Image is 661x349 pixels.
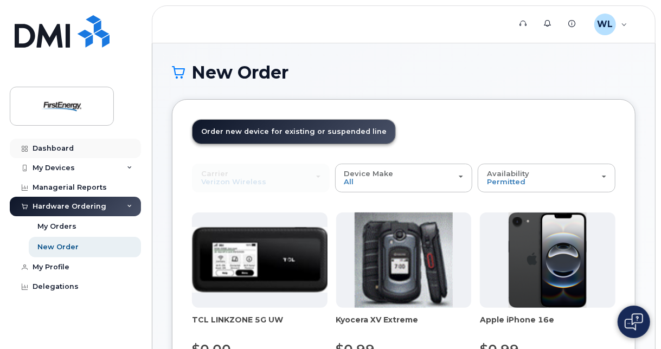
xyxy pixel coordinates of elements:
[355,212,453,308] img: xvextreme.gif
[192,227,328,293] img: linkzone5g.png
[192,314,328,336] div: TCL LINKZONE 5G UW
[335,164,473,192] button: Device Make All
[480,314,615,336] div: Apple iPhone 16e
[344,177,354,186] span: All
[201,127,387,135] span: Order new device for existing or suspended line
[487,169,529,178] span: Availability
[625,313,643,331] img: Open chat
[487,177,525,186] span: Permitted
[478,164,615,192] button: Availability Permitted
[509,212,587,308] img: iphone16e.png
[172,63,636,82] h1: New Order
[344,169,394,178] span: Device Make
[336,314,472,336] div: Kyocera XV Extreme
